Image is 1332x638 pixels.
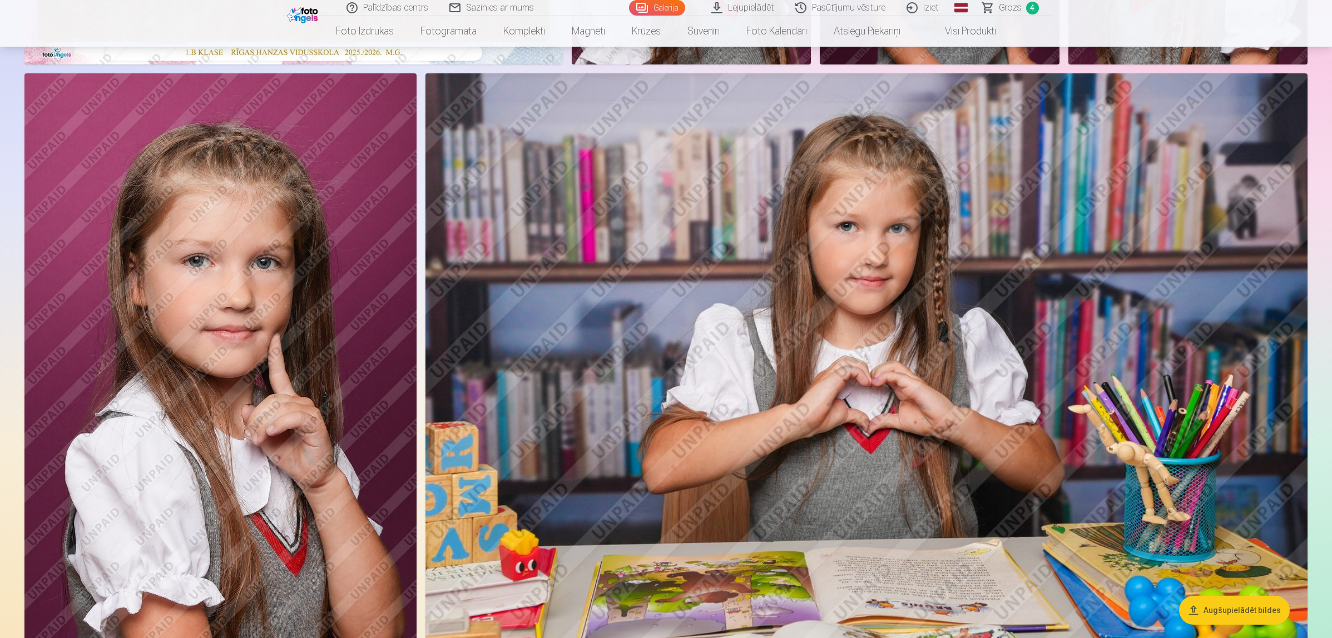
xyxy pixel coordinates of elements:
[674,16,733,47] a: Suvenīri
[733,16,820,47] a: Foto kalendāri
[558,16,618,47] a: Magnēti
[490,16,558,47] a: Komplekti
[618,16,674,47] a: Krūzes
[999,1,1022,14] span: Grozs
[820,16,914,47] a: Atslēgu piekariņi
[407,16,490,47] a: Fotogrāmata
[914,16,1009,47] a: Visi produkti
[1179,596,1290,625] button: Augšupielādēt bildes
[1026,2,1039,14] span: 4
[323,16,407,47] a: Foto izdrukas
[287,4,321,23] img: /fa1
